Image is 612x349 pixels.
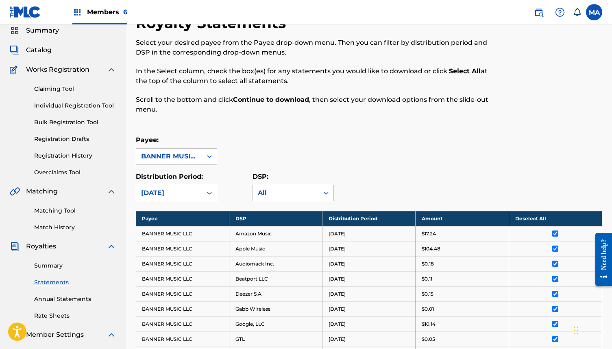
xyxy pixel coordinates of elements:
[136,136,159,144] label: Payee:
[258,188,314,198] div: All
[422,260,434,268] p: $0.18
[26,187,58,196] span: Matching
[422,245,440,252] p: $104.48
[136,256,229,271] td: BANNER MUSIC LLC
[10,187,20,196] img: Matching
[10,26,20,35] img: Summary
[229,256,322,271] td: Audiomack Inc.
[34,223,116,232] a: Match History
[10,26,59,35] a: SummarySummary
[229,316,322,331] td: Google, LLC
[136,286,229,301] td: BANNER MUSIC LLC
[589,226,612,292] iframe: Resource Center
[136,241,229,256] td: BANNER MUSIC LLC
[322,331,416,347] td: [DATE]
[26,65,89,75] span: Works Registration
[34,168,116,177] a: Overclaims Tool
[229,286,322,301] td: Deezer S.A.
[136,38,495,57] p: Select your desired payee from the Payee drop-down menu. Then you can filter by distribution peri...
[322,316,416,331] td: [DATE]
[229,301,322,316] td: Gabb Wireless
[10,45,20,55] img: Catalog
[571,310,612,349] iframe: Chat Widget
[574,318,579,342] div: Drag
[422,230,436,237] p: $17.24
[322,256,416,271] td: [DATE]
[10,45,52,55] a: CatalogCatalog
[34,206,116,215] a: Matching Tool
[26,26,59,35] span: Summary
[136,226,229,241] td: BANNER MUSIC LLC
[416,211,509,226] th: Amount
[322,241,416,256] td: [DATE]
[322,286,416,301] td: [DATE]
[34,101,116,110] a: Individual Registration Tool
[10,241,20,251] img: Royalties
[322,211,416,226] th: Distribution Period
[34,118,116,127] a: Bulk Registration Tool
[229,271,322,286] td: Beatport LLC
[136,271,229,286] td: BANNER MUSIC LLC
[136,173,203,180] label: Distribution Period:
[322,301,416,316] td: [DATE]
[136,211,229,226] th: Payee
[107,330,116,340] img: expand
[136,66,495,86] p: In the Select column, check the box(es) for any statements you would like to download or click at...
[34,151,116,160] a: Registration History
[141,151,197,161] div: BANNER MUSIC LLC
[26,330,84,340] span: Member Settings
[107,187,116,196] img: expand
[555,7,565,17] img: help
[233,96,309,103] strong: Continue to download
[10,6,41,18] img: MLC Logo
[136,316,229,331] td: BANNER MUSIC LLC
[422,320,436,328] p: $10.14
[34,278,116,287] a: Statements
[422,290,433,298] p: $0.15
[229,226,322,241] td: Amazon Music
[34,295,116,303] a: Annual Statements
[509,211,602,226] th: Deselect All
[322,271,416,286] td: [DATE]
[253,173,268,180] label: DSP:
[10,65,20,75] img: Works Registration
[229,241,322,256] td: Apple Music
[586,4,602,20] div: User Menu
[34,261,116,270] a: Summary
[34,135,116,143] a: Registration Drafts
[136,95,495,114] p: Scroll to the bottom and click , then select your download options from the slide-out menu.
[72,7,82,17] img: Top Rightsholders
[552,4,568,20] div: Help
[449,67,481,75] strong: Select All
[26,241,56,251] span: Royalties
[229,211,322,226] th: DSP
[534,7,544,17] img: search
[141,188,197,198] div: [DATE]
[107,65,116,75] img: expand
[123,8,127,16] span: 6
[573,8,581,16] div: Notifications
[136,331,229,347] td: BANNER MUSIC LLC
[531,4,547,20] a: Public Search
[229,331,322,347] td: GTL
[87,7,127,17] span: Members
[322,226,416,241] td: [DATE]
[422,275,432,283] p: $0.11
[26,45,52,55] span: Catalog
[107,241,116,251] img: expand
[422,305,434,313] p: $0.01
[34,85,116,93] a: Claiming Tool
[422,336,435,343] p: $0.05
[34,312,116,320] a: Rate Sheets
[136,301,229,316] td: BANNER MUSIC LLC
